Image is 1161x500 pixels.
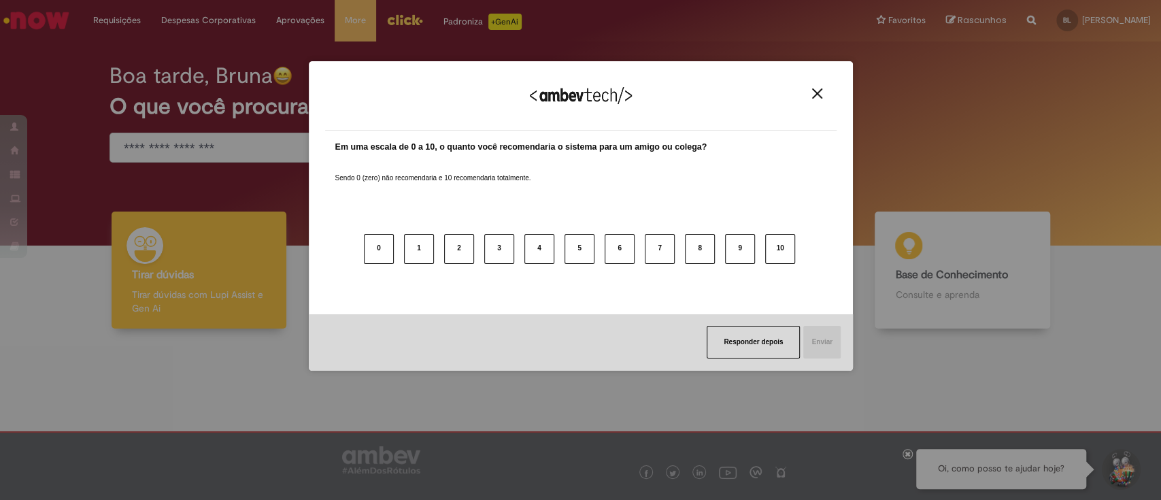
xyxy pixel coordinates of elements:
[444,234,474,264] button: 2
[364,234,394,264] button: 0
[484,234,514,264] button: 3
[335,157,531,183] label: Sendo 0 (zero) não recomendaria e 10 recomendaria totalmente.
[725,234,755,264] button: 9
[765,234,795,264] button: 10
[707,326,800,359] button: Responder depois
[404,234,434,264] button: 1
[565,234,594,264] button: 5
[812,88,822,99] img: Close
[530,87,632,104] img: Logo Ambevtech
[645,234,675,264] button: 7
[685,234,715,264] button: 8
[335,141,707,154] label: Em uma escala de 0 a 10, o quanto você recomendaria o sistema para um amigo ou colega?
[808,88,826,99] button: Close
[524,234,554,264] button: 4
[605,234,635,264] button: 6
